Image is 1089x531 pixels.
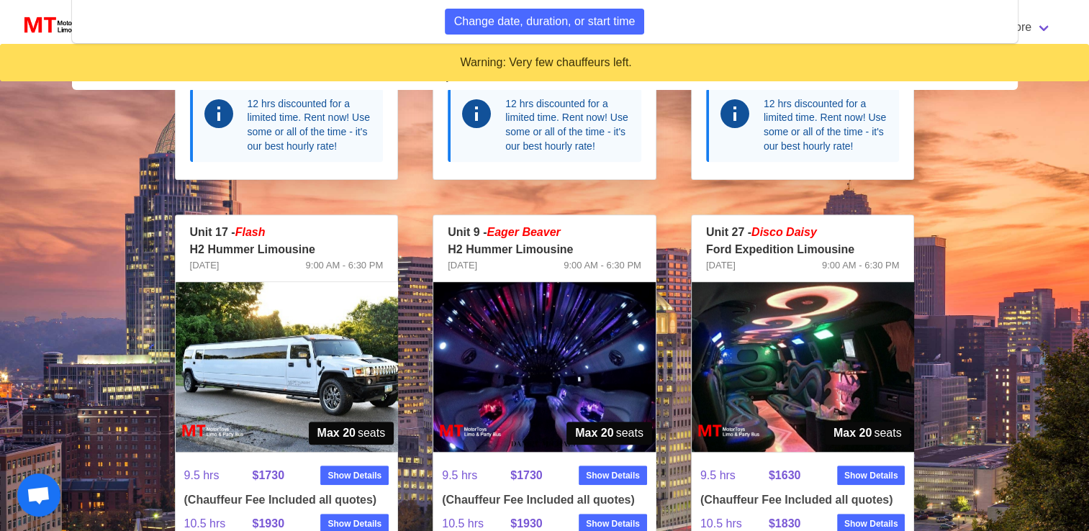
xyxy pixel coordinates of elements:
[706,258,736,273] span: [DATE]
[252,469,284,481] strong: $1730
[176,282,398,452] img: 17%2001.jpg
[305,258,383,273] span: 9:00 AM - 6:30 PM
[700,458,769,493] span: 9.5 hrs
[692,282,914,452] img: 27%2002.jpg
[844,517,898,530] strong: Show Details
[190,224,384,241] p: Unit 17 -
[997,13,1060,42] a: More
[252,517,284,530] strong: $1930
[764,97,891,153] div: 12 hrs discounted for a limited time. Rent now! Use some or all of the time - it's our best hourl...
[17,473,60,517] div: Open chat
[448,224,641,241] p: Unit 9 -
[586,469,640,482] strong: Show Details
[575,425,613,442] strong: Max 20
[190,258,220,273] span: [DATE]
[700,493,905,507] h4: (Chauffeur Fee Included all quotes)
[822,258,900,273] span: 9:00 AM - 6:30 PM
[442,458,510,493] span: 9.5 hrs
[769,469,801,481] strong: $1630
[510,469,543,481] strong: $1730
[751,226,817,238] em: Disco Daisy
[327,469,381,482] strong: Show Details
[833,425,872,442] strong: Max 20
[706,241,900,258] p: Ford Expedition Limousine
[505,97,633,153] div: 12 hrs discounted for a limited time. Rent now! Use some or all of the time - it's our best hourl...
[448,241,641,258] p: H2 Hummer Limousine
[564,258,641,273] span: 9:00 AM - 6:30 PM
[309,422,394,445] span: seats
[442,493,647,507] h4: (Chauffeur Fee Included all quotes)
[586,517,640,530] strong: Show Details
[510,517,543,530] strong: $1930
[769,517,801,530] strong: $1830
[825,422,910,445] span: seats
[445,9,645,35] button: Change date, duration, or start time
[448,258,477,273] span: [DATE]
[184,493,389,507] h4: (Chauffeur Fee Included all quotes)
[566,422,652,445] span: seats
[706,224,900,241] p: Unit 27 -
[12,55,1080,71] div: Warning: Very few chauffeurs left.
[235,226,266,238] em: Flash
[190,241,384,258] p: H2 Hummer Limousine
[454,13,636,30] span: Change date, duration, or start time
[433,282,656,452] img: 09%2002.jpg
[327,517,381,530] strong: Show Details
[844,469,898,482] strong: Show Details
[248,97,375,153] div: 12 hrs discounted for a limited time. Rent now! Use some or all of the time - it's our best hourl...
[487,226,560,238] em: Eager Beaver
[184,458,253,493] span: 9.5 hrs
[20,15,109,35] img: MotorToys Logo
[317,425,356,442] strong: Max 20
